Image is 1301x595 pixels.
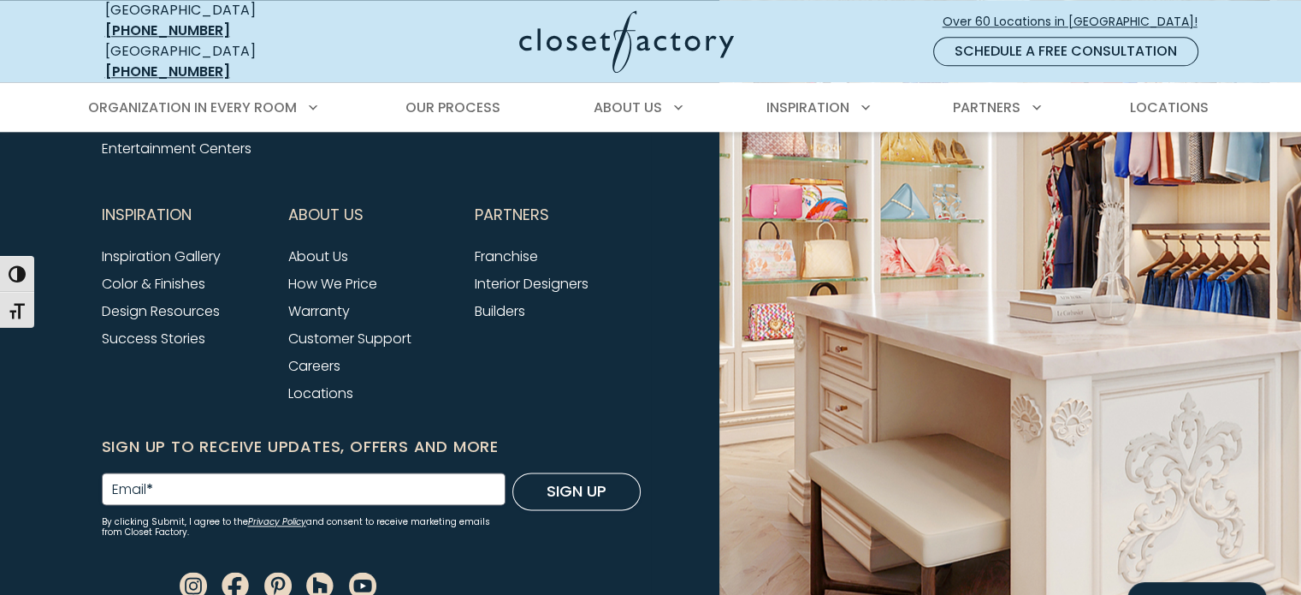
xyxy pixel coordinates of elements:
a: Facebook [222,574,249,594]
nav: Primary Menu [76,84,1226,132]
span: Over 60 Locations in [GEOGRAPHIC_DATA]! [943,13,1211,31]
img: Closet Factory Logo [519,10,734,73]
a: Franchise [475,247,538,266]
a: Instagram [180,574,207,594]
span: About Us [594,98,662,117]
button: Footer Subnav Button - Inspiration [102,193,268,236]
span: Partners [475,193,549,236]
button: Sign Up [512,473,641,510]
a: Privacy Policy [248,515,306,528]
span: Our Process [405,98,500,117]
a: Locations [288,384,353,403]
a: How We Price [288,274,377,294]
a: Builders [475,301,525,321]
a: Success Stories [102,329,205,348]
a: Houzz [306,574,334,594]
a: About Us [288,247,348,266]
button: Footer Subnav Button - Partners [475,193,641,236]
a: Entertainment Centers [102,139,251,158]
label: Email [112,483,153,497]
a: Design Resources [102,301,220,321]
div: [GEOGRAPHIC_DATA] [105,41,353,82]
a: Inspiration Gallery [102,247,221,266]
a: Youtube [349,574,376,594]
span: Organization in Every Room [88,98,297,117]
a: [PHONE_NUMBER] [105,62,230,81]
a: Schedule a Free Consultation [933,37,1198,66]
h6: Sign Up to Receive Updates, Offers and More [102,435,641,459]
a: Careers [288,356,340,376]
span: About Us [288,193,364,236]
a: Interior Designers [475,274,588,294]
span: Inspiration [766,98,849,117]
a: Color & Finishes [102,274,205,294]
span: Locations [1129,98,1208,117]
small: By clicking Submit, I agree to the and consent to receive marketing emails from Closet Factory. [102,517,506,538]
a: Customer Support [288,329,411,348]
a: [PHONE_NUMBER] [105,21,230,40]
button: Footer Subnav Button - About Us [288,193,454,236]
a: Warranty [288,301,350,321]
a: Pinterest [264,574,292,594]
span: Inspiration [102,193,192,236]
span: Partners [953,98,1020,117]
a: Over 60 Locations in [GEOGRAPHIC_DATA]! [942,7,1212,37]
